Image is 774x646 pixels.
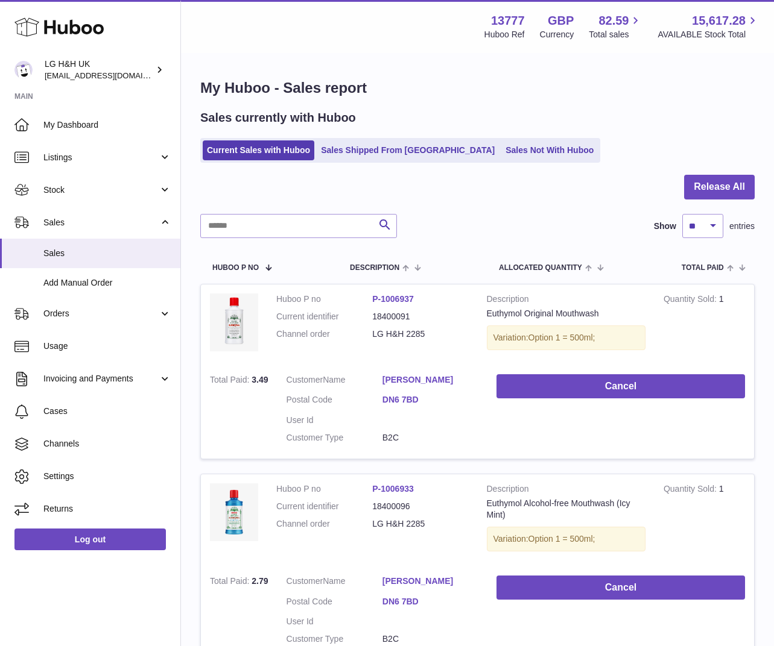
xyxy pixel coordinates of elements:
strong: Total Paid [210,576,252,589]
a: DN6 7BD [382,596,478,607]
dd: B2C [382,432,478,444]
span: 2.79 [252,576,268,586]
dd: 18400091 [372,311,468,322]
span: Option 1 = 500ml; [528,333,595,342]
dd: LG H&H 2285 [372,328,468,340]
span: Returns [43,503,171,515]
dt: Customer Type [287,633,382,645]
span: Orders [43,308,159,319]
span: Sales [43,217,159,228]
div: Variation: [487,527,646,551]
dd: 18400096 [372,501,468,512]
a: Sales Not With Huboo [501,140,598,160]
div: Currency [540,29,574,40]
a: P-1006937 [372,294,414,304]
dd: B2C [382,633,478,645]
dt: Name [287,374,382,389]
div: Variation: [487,325,646,350]
td: 1 [655,474,754,566]
span: Cases [43,406,171,417]
span: Description [350,264,399,272]
strong: GBP [548,13,574,29]
span: Total sales [589,29,642,40]
span: 3.49 [252,375,268,384]
span: Settings [43,471,171,482]
button: Release All [684,175,755,199]
strong: 13777 [491,13,525,29]
img: Euthymol-Original-Mouthwash-500ml.webp [210,293,258,351]
strong: Description [487,293,646,308]
div: Huboo Ref [484,29,525,40]
span: Customer [287,375,323,384]
dt: Postal Code [287,596,382,610]
dt: Channel order [276,518,372,530]
span: Stock [43,184,159,196]
span: Add Manual Order [43,277,171,289]
strong: Quantity Sold [664,484,719,497]
dt: User Id [287,616,382,627]
dt: Customer Type [287,432,382,444]
img: veechen@lghnh.co.uk [14,61,33,79]
span: Usage [43,340,171,352]
a: DN6 7BD [382,394,478,406]
a: Current Sales with Huboo [203,140,314,160]
button: Cancel [496,374,745,399]
h2: Sales currently with Huboo [200,110,356,126]
dt: User Id [287,415,382,426]
div: Euthymol Original Mouthwash [487,308,646,319]
strong: Quantity Sold [664,294,719,307]
span: Option 1 = 500ml; [528,534,595,544]
td: 1 [655,284,754,365]
label: Show [654,221,676,232]
dt: Postal Code [287,394,382,409]
dt: Current identifier [276,311,372,322]
div: LG H&H UK [45,58,153,81]
strong: Total Paid [210,375,252,387]
a: [PERSON_NAME] [382,575,478,587]
a: P-1006933 [372,484,414,494]
span: Customer [287,576,323,586]
span: Channels [43,438,171,450]
span: Invoicing and Payments [43,373,159,384]
span: Listings [43,152,159,163]
a: 82.59 Total sales [589,13,642,40]
span: 15,617.28 [692,13,746,29]
a: [PERSON_NAME] [382,374,478,386]
dd: LG H&H 2285 [372,518,468,530]
strong: Description [487,483,646,498]
a: 15,617.28 AVAILABLE Stock Total [658,13,760,40]
span: Sales [43,248,171,259]
button: Cancel [496,575,745,600]
span: entries [729,221,755,232]
dt: Current identifier [276,501,372,512]
dt: Huboo P no [276,483,372,495]
a: Log out [14,528,166,550]
span: [EMAIL_ADDRESS][DOMAIN_NAME] [45,71,177,80]
img: Euthymol_Alcohol-free_Mouthwash_Icy_Mint_-Image-2.webp [210,483,258,541]
dt: Channel order [276,328,372,340]
span: My Dashboard [43,119,171,131]
a: Sales Shipped From [GEOGRAPHIC_DATA] [317,140,499,160]
dt: Huboo P no [276,293,372,305]
h1: My Huboo - Sales report [200,78,755,98]
span: AVAILABLE Stock Total [658,29,760,40]
div: Euthymol Alcohol-free Mouthwash (Icy Mint) [487,498,646,521]
span: 82.59 [598,13,629,29]
span: Total paid [682,264,724,272]
span: ALLOCATED Quantity [499,264,582,272]
span: Huboo P no [212,264,259,272]
dt: Name [287,575,382,590]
